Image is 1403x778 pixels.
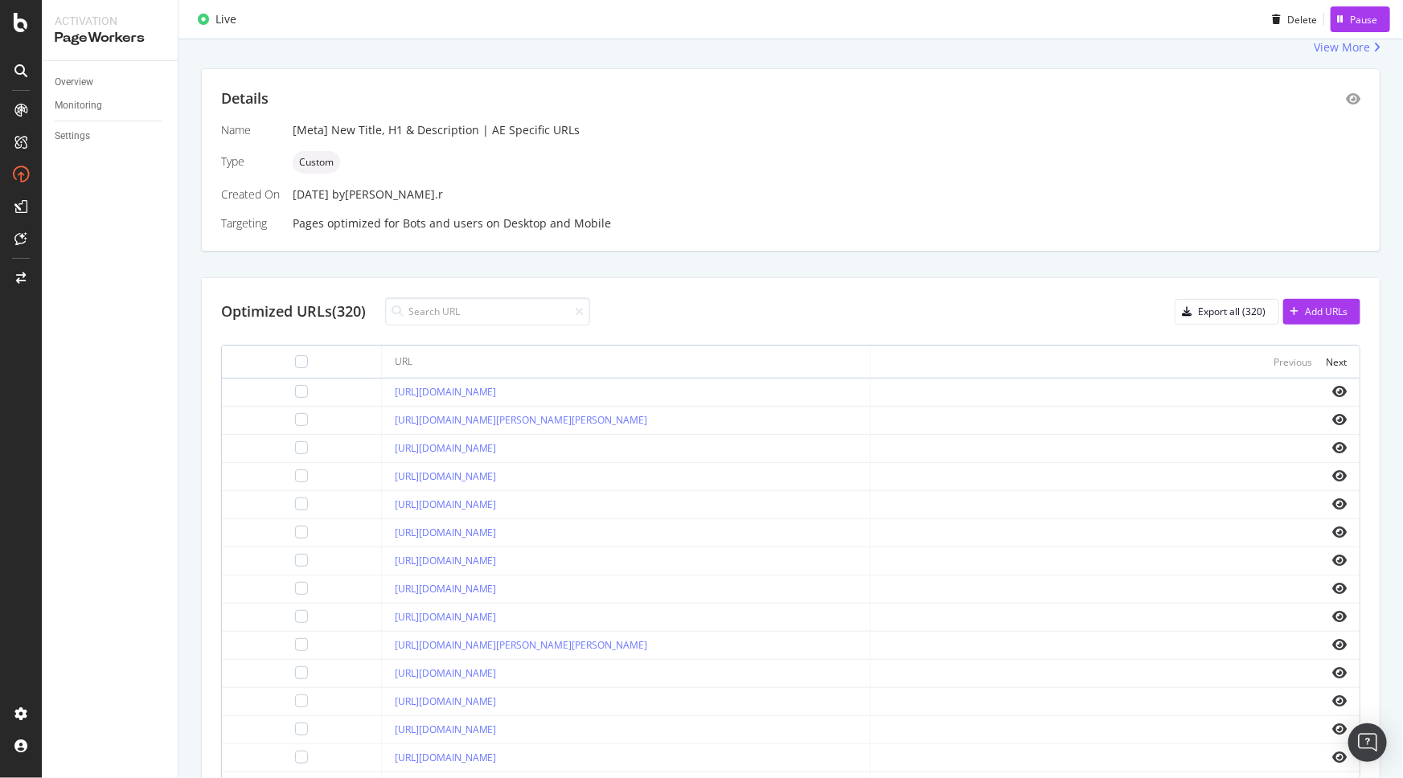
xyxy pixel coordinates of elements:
[332,186,443,203] div: by [PERSON_NAME].r
[55,74,166,91] a: Overview
[1332,582,1347,595] i: eye
[395,694,497,708] a: [URL][DOMAIN_NAME]
[395,610,497,624] a: [URL][DOMAIN_NAME]
[395,385,497,399] a: [URL][DOMAIN_NAME]
[55,97,166,114] a: Monitoring
[1332,610,1347,623] i: eye
[293,186,1360,203] div: [DATE]
[55,128,166,145] a: Settings
[395,723,497,736] a: [URL][DOMAIN_NAME]
[395,498,497,511] a: [URL][DOMAIN_NAME]
[1348,723,1387,762] div: Open Intercom Messenger
[55,29,165,47] div: PageWorkers
[1332,554,1347,567] i: eye
[1332,638,1347,651] i: eye
[1287,12,1317,26] div: Delete
[1331,6,1390,32] button: Pause
[1198,305,1266,318] div: Export all (320)
[395,469,497,483] a: [URL][DOMAIN_NAME]
[1332,526,1347,538] i: eye
[1332,751,1347,764] i: eye
[1314,39,1370,55] div: View More
[55,74,93,91] div: Overview
[55,97,102,114] div: Monitoring
[1350,12,1377,26] div: Pause
[1332,694,1347,707] i: eye
[1332,385,1347,398] i: eye
[299,158,334,167] span: Custom
[221,186,280,203] div: Created On
[395,413,648,427] a: [URL][DOMAIN_NAME][PERSON_NAME][PERSON_NAME]
[1274,355,1312,369] div: Previous
[221,301,366,322] div: Optimized URLs (320)
[1346,92,1360,105] div: eye
[395,666,497,680] a: [URL][DOMAIN_NAME]
[395,554,497,567] a: [URL][DOMAIN_NAME]
[403,215,483,231] div: Bots and users
[1283,299,1360,325] button: Add URLs
[395,638,648,652] a: [URL][DOMAIN_NAME][PERSON_NAME][PERSON_NAME]
[1332,498,1347,510] i: eye
[221,215,280,231] div: Targeting
[1332,441,1347,454] i: eye
[1266,6,1317,32] button: Delete
[215,11,236,27] div: Live
[1332,469,1347,482] i: eye
[293,122,1360,138] div: [Meta] New Title, H1 & Description | AE Specific URLs
[395,354,412,369] div: URL
[293,151,340,174] div: neutral label
[1326,352,1347,371] button: Next
[221,122,280,138] div: Name
[1175,299,1279,325] button: Export all (320)
[395,526,497,539] a: [URL][DOMAIN_NAME]
[221,88,269,109] div: Details
[1274,352,1312,371] button: Previous
[503,215,611,231] div: Desktop and Mobile
[395,441,497,455] a: [URL][DOMAIN_NAME]
[395,582,497,596] a: [URL][DOMAIN_NAME]
[1326,355,1347,369] div: Next
[1314,39,1380,55] a: View More
[385,297,590,326] input: Search URL
[395,751,497,764] a: [URL][DOMAIN_NAME]
[1332,413,1347,426] i: eye
[293,215,1360,231] div: Pages optimized for on
[1305,305,1348,318] div: Add URLs
[55,13,165,29] div: Activation
[221,154,280,170] div: Type
[55,128,90,145] div: Settings
[1332,723,1347,735] i: eye
[1332,666,1347,679] i: eye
